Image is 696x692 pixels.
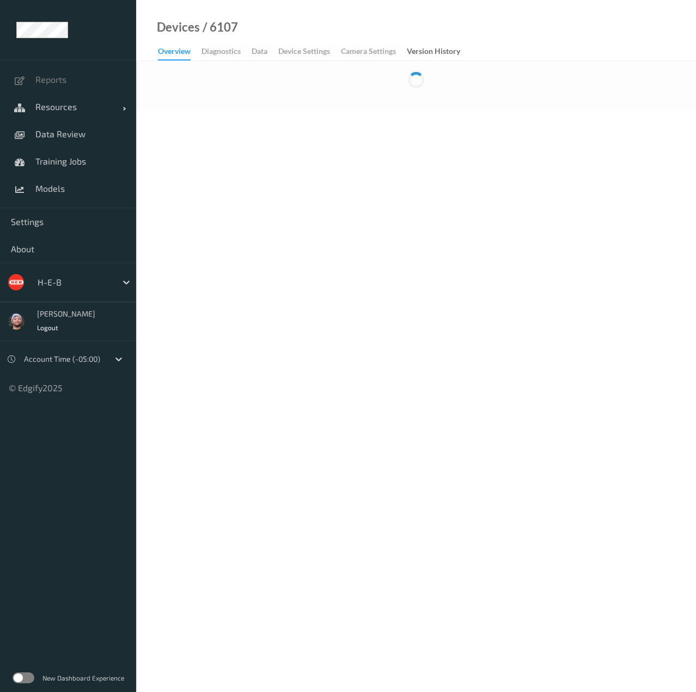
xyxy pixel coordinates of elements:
[407,46,460,59] div: Version History
[200,22,238,33] div: / 6107
[407,44,471,59] a: Version History
[158,46,191,60] div: Overview
[158,44,202,60] a: Overview
[157,22,200,33] a: Devices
